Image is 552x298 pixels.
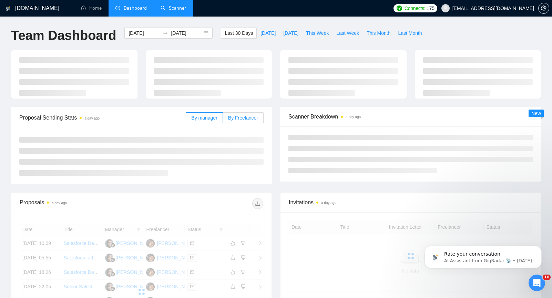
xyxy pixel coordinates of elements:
button: [DATE] [257,28,279,39]
button: This Month [363,28,394,39]
input: End date [171,29,202,37]
span: setting [539,6,549,11]
img: upwork-logo.png [397,6,402,11]
button: Last Month [394,28,426,39]
span: user [443,6,448,11]
time: a day ago [84,116,100,120]
span: This Month [367,29,390,37]
span: By Freelancer [228,115,258,121]
span: Proposal Sending Stats [19,113,186,122]
span: This Week [306,29,329,37]
span: Last 30 Days [225,29,253,37]
button: This Week [302,28,333,39]
input: Start date [129,29,160,37]
button: Last Week [333,28,363,39]
span: [DATE] [283,29,298,37]
time: a day ago [52,201,67,205]
span: Dashboard [124,5,147,11]
a: searchScanner [161,5,186,11]
span: [DATE] [260,29,276,37]
span: Last Month [398,29,422,37]
span: 175 [427,4,434,12]
span: 10 [543,275,551,280]
span: dashboard [115,6,120,10]
span: Last Week [336,29,359,37]
span: Invitations [289,198,532,207]
span: Connects: [405,4,425,12]
span: to [163,30,168,36]
time: a day ago [321,201,336,205]
div: Proposals [20,198,142,209]
span: New [531,111,541,116]
h1: Team Dashboard [11,28,116,44]
span: By manager [191,115,217,121]
span: swap-right [163,30,168,36]
a: homeHome [81,5,102,11]
span: Scanner Breakdown [288,112,533,121]
img: logo [6,3,11,14]
button: setting [538,3,549,14]
iframe: Intercom live chat [529,275,545,291]
button: Last 30 Days [221,28,257,39]
iframe: Intercom notifications message [414,231,552,279]
a: setting [538,6,549,11]
time: a day ago [346,115,361,119]
button: [DATE] [279,28,302,39]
